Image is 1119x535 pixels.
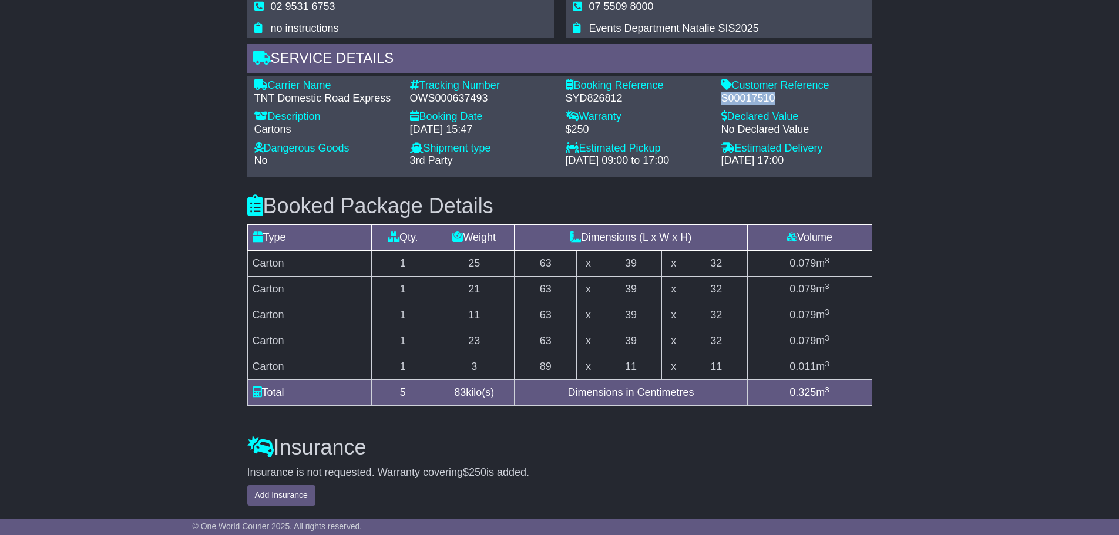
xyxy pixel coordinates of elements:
span: 0.011 [789,361,816,372]
sup: 3 [825,359,829,368]
div: Customer Reference [721,79,865,92]
td: 63 [515,328,577,354]
span: 3rd Party [410,154,453,166]
td: x [662,354,685,380]
td: Carton [247,251,372,277]
td: 63 [515,251,577,277]
div: No Declared Value [721,123,865,136]
td: 32 [685,277,747,302]
span: 0.079 [789,257,816,269]
td: 32 [685,328,747,354]
td: 11 [685,354,747,380]
span: no instructions [271,22,339,34]
div: TNT Domestic Road Express [254,92,398,105]
div: Service Details [247,44,872,76]
td: m [747,380,872,406]
span: $250 [463,466,486,478]
td: x [577,277,600,302]
td: 5 [372,380,434,406]
td: 39 [600,277,662,302]
td: 3 [434,354,515,380]
div: [DATE] 09:00 to 17:00 [566,154,710,167]
td: 32 [685,302,747,328]
span: 83 [454,386,466,398]
div: Insurance is not requested. Warranty covering is added. [247,466,872,479]
td: 1 [372,277,434,302]
td: x [577,354,600,380]
span: 07 5509 8000 [589,1,654,12]
td: Weight [434,225,515,251]
div: Description [254,110,398,123]
div: S00017510 [721,92,865,105]
span: Events Department Natalie SIS2025 [589,22,759,34]
td: x [577,251,600,277]
td: x [662,328,685,354]
sup: 3 [825,256,829,265]
div: Shipment type [410,142,554,155]
div: Declared Value [721,110,865,123]
td: Carton [247,302,372,328]
div: Warranty [566,110,710,123]
td: 25 [434,251,515,277]
td: Carton [247,328,372,354]
span: 0.079 [789,335,816,346]
h3: Insurance [247,436,872,459]
div: Estimated Delivery [721,142,865,155]
td: x [662,302,685,328]
td: m [747,251,872,277]
td: m [747,328,872,354]
span: 0.325 [789,386,816,398]
td: 21 [434,277,515,302]
sup: 3 [825,308,829,317]
div: $250 [566,123,710,136]
td: 63 [515,277,577,302]
td: Dimensions (L x W x H) [515,225,747,251]
td: m [747,302,872,328]
td: 39 [600,328,662,354]
td: 1 [372,328,434,354]
span: No [254,154,268,166]
td: Carton [247,277,372,302]
td: Volume [747,225,872,251]
td: x [577,302,600,328]
td: 63 [515,302,577,328]
td: kilo(s) [434,380,515,406]
div: [DATE] 15:47 [410,123,554,136]
td: 1 [372,251,434,277]
td: x [577,328,600,354]
td: 89 [515,354,577,380]
td: 32 [685,251,747,277]
div: OWS000637493 [410,92,554,105]
td: 23 [434,328,515,354]
button: Add Insurance [247,485,315,506]
span: 0.079 [789,309,816,321]
div: Dangerous Goods [254,142,398,155]
div: Carrier Name [254,79,398,92]
td: 39 [600,302,662,328]
td: 1 [372,302,434,328]
div: Estimated Pickup [566,142,710,155]
td: 1 [372,354,434,380]
td: x [662,251,685,277]
div: [DATE] 17:00 [721,154,865,167]
div: SYD826812 [566,92,710,105]
span: 02 9531 6753 [271,1,335,12]
sup: 3 [825,385,829,394]
td: Total [247,380,372,406]
div: Booking Date [410,110,554,123]
td: 11 [434,302,515,328]
td: Dimensions in Centimetres [515,380,747,406]
div: Cartons [254,123,398,136]
span: 0.079 [789,283,816,295]
td: x [662,277,685,302]
sup: 3 [825,282,829,291]
span: © One World Courier 2025. All rights reserved. [193,521,362,531]
h3: Booked Package Details [247,194,872,218]
div: Booking Reference [566,79,710,92]
td: 39 [600,251,662,277]
div: Tracking Number [410,79,554,92]
td: Type [247,225,372,251]
td: Qty. [372,225,434,251]
td: 11 [600,354,662,380]
td: m [747,277,872,302]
